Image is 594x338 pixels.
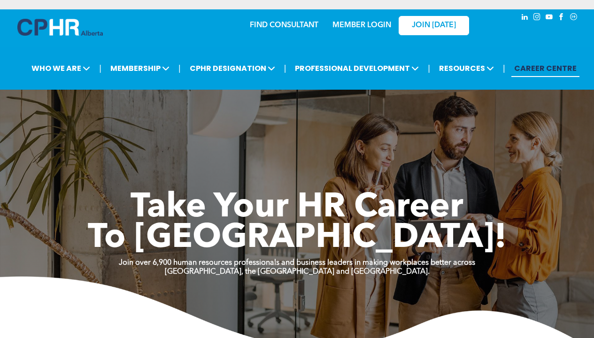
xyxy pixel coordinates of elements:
a: Social network [569,12,579,24]
li: | [99,59,101,78]
a: MEMBER LOGIN [332,22,391,29]
a: youtube [544,12,555,24]
a: JOIN [DATE] [399,16,469,35]
span: MEMBERSHIP [108,60,172,77]
span: PROFESSIONAL DEVELOPMENT [292,60,422,77]
span: To [GEOGRAPHIC_DATA]! [88,222,507,255]
strong: Join over 6,900 human resources professionals and business leaders in making workplaces better ac... [119,259,475,267]
strong: [GEOGRAPHIC_DATA], the [GEOGRAPHIC_DATA] and [GEOGRAPHIC_DATA]. [165,268,430,276]
img: A blue and white logo for cp alberta [17,19,103,36]
a: CAREER CENTRE [511,60,579,77]
a: linkedin [520,12,530,24]
a: FIND CONSULTANT [250,22,318,29]
a: facebook [556,12,567,24]
li: | [503,59,505,78]
a: instagram [532,12,542,24]
span: RESOURCES [436,60,497,77]
span: JOIN [DATE] [412,21,456,30]
li: | [178,59,181,78]
li: | [428,59,430,78]
span: WHO WE ARE [29,60,93,77]
span: CPHR DESIGNATION [187,60,278,77]
span: Take Your HR Career [131,191,463,225]
li: | [284,59,286,78]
